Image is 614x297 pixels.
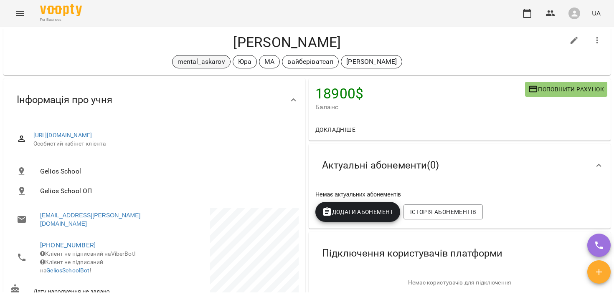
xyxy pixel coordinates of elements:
[172,55,231,68] div: mental_askarov
[40,4,82,16] img: Voopty Logo
[40,241,96,249] a: [PHONE_NUMBER]
[3,78,305,121] div: Інформація про учня
[287,57,333,67] p: вайберіватсап
[315,102,525,112] span: Баланс
[46,267,89,274] a: GeliosSchoolBot
[33,140,292,148] span: Особистий кабінет клієнта
[238,57,251,67] p: Юра
[40,186,292,196] span: Gelios School ОП
[264,57,274,67] p: МА
[589,5,604,21] button: UA
[525,82,607,97] button: Поповнити рахунок
[309,232,611,275] div: Підключення користувачів платформи
[315,279,604,287] p: Немає користувачів для підключення
[410,207,476,217] span: Історія абонементів
[315,85,525,102] h4: 18900 $
[10,34,564,51] h4: [PERSON_NAME]
[259,55,280,68] div: МА
[40,211,146,228] a: [EMAIL_ADDRESS][PERSON_NAME][DOMAIN_NAME]
[528,84,604,94] span: Поповнити рахунок
[403,204,483,219] button: Історія абонементів
[314,189,606,200] div: Немає актуальних абонементів
[33,132,92,138] a: [URL][DOMAIN_NAME]
[40,259,103,274] span: Клієнт не підписаний на !
[592,9,601,18] span: UA
[40,166,292,176] span: Gelios School
[233,55,257,68] div: Юра
[40,17,82,23] span: For Business
[322,247,502,260] span: Підключення користувачів платформи
[315,125,355,135] span: Докладніше
[312,122,359,137] button: Докладніше
[309,144,611,187] div: Актуальні абонементи(0)
[178,57,225,67] p: mental_askarov
[346,57,397,67] p: [PERSON_NAME]
[322,207,393,217] span: Додати Абонемент
[17,93,112,106] span: Інформація про учня
[40,250,136,257] span: Клієнт не підписаний на ViberBot!
[341,55,402,68] div: [PERSON_NAME]
[322,159,439,172] span: Актуальні абонементи ( 0 )
[10,3,30,23] button: Menu
[315,202,400,222] button: Додати Абонемент
[282,55,339,68] div: вайберіватсап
